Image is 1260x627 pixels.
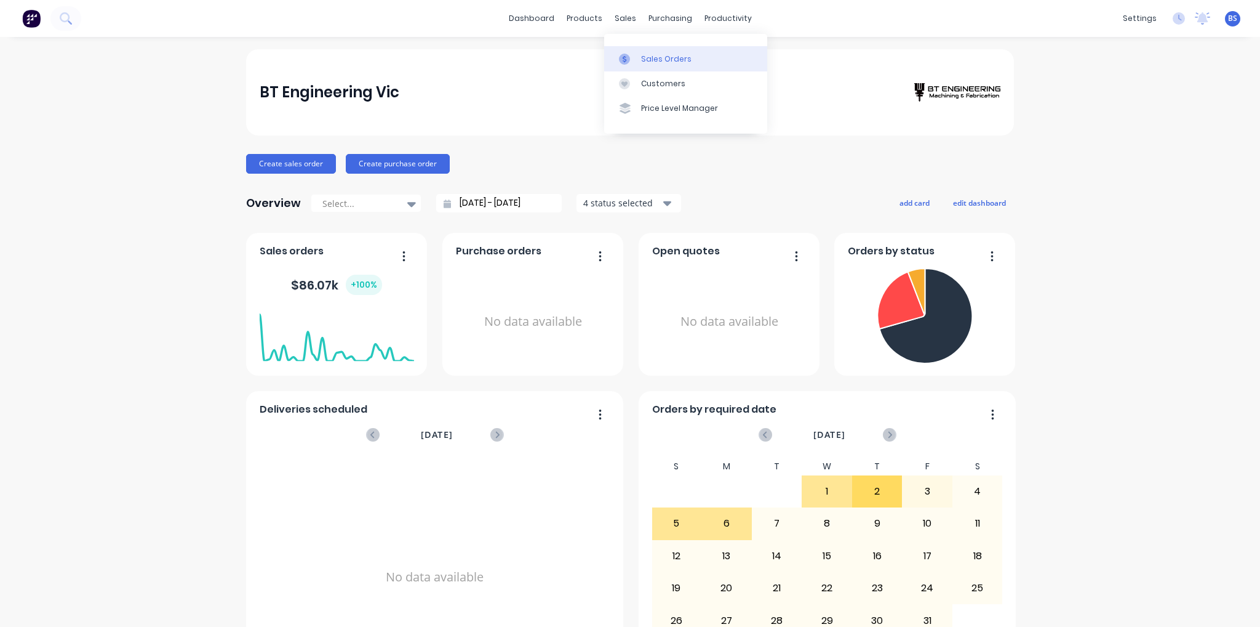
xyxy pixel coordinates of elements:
[346,154,450,174] button: Create purchase order
[641,78,685,89] div: Customers
[902,458,952,475] div: F
[652,508,701,539] div: 5
[953,541,1002,572] div: 18
[903,541,952,572] div: 17
[652,402,776,417] span: Orders by required date
[953,508,1002,539] div: 11
[914,83,1000,102] img: BT Engineering Vic
[503,9,560,28] a: dashboard
[802,541,851,572] div: 15
[652,541,701,572] div: 12
[652,264,807,380] div: No data available
[701,458,752,475] div: M
[260,80,399,105] div: BT Engineering Vic
[702,541,751,572] div: 13
[641,54,692,65] div: Sales Orders
[604,71,767,96] a: Customers
[652,244,720,259] span: Open quotes
[260,244,324,259] span: Sales orders
[853,508,902,539] div: 9
[752,508,802,539] div: 7
[802,573,851,604] div: 22
[802,508,851,539] div: 8
[1228,13,1237,24] span: BS
[802,476,851,507] div: 1
[421,428,453,442] span: [DATE]
[848,244,935,259] span: Orders by status
[652,573,701,604] div: 19
[246,191,301,216] div: Overview
[583,196,661,209] div: 4 status selected
[346,275,382,295] div: + 100 %
[813,428,845,442] span: [DATE]
[752,541,802,572] div: 14
[698,9,758,28] div: productivity
[953,476,1002,507] div: 4
[945,195,1014,211] button: edit dashboard
[952,458,1003,475] div: S
[853,573,902,604] div: 23
[752,573,802,604] div: 21
[702,573,751,604] div: 20
[604,96,767,121] a: Price Level Manager
[641,103,718,114] div: Price Level Manager
[246,154,336,174] button: Create sales order
[608,9,642,28] div: sales
[576,194,681,212] button: 4 status selected
[903,573,952,604] div: 24
[642,9,698,28] div: purchasing
[891,195,938,211] button: add card
[702,508,751,539] div: 6
[560,9,608,28] div: products
[1117,9,1163,28] div: settings
[752,458,802,475] div: T
[953,573,1002,604] div: 25
[652,458,702,475] div: S
[604,46,767,71] a: Sales Orders
[903,476,952,507] div: 3
[853,476,902,507] div: 2
[22,9,41,28] img: Factory
[852,458,903,475] div: T
[802,458,852,475] div: W
[903,508,952,539] div: 10
[456,264,610,380] div: No data available
[291,275,382,295] div: $ 86.07k
[853,541,902,572] div: 16
[456,244,541,259] span: Purchase orders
